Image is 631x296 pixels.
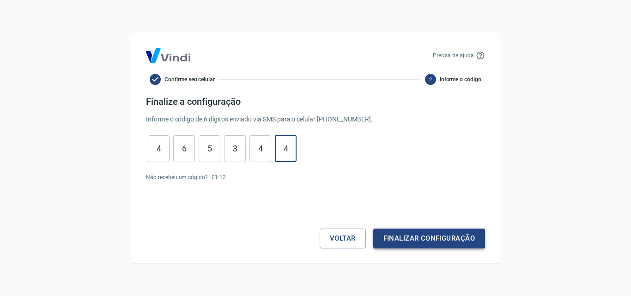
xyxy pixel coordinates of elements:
p: Precisa de ajuda [433,51,474,60]
h4: Finalize a configuração [146,96,485,107]
img: Logo Vind [146,48,190,63]
button: Voltar [320,229,366,248]
p: Não recebeu um cógido? [146,173,208,181]
span: Confirme seu celular [164,75,215,84]
button: Finalizar configuração [373,229,485,248]
text: 2 [429,76,432,82]
p: 01 : 12 [212,173,226,181]
p: Informe o código de 6 dígitos enviado via SMS para o celular [PHONE_NUMBER] . [146,115,485,124]
span: Informe o código [440,75,481,84]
